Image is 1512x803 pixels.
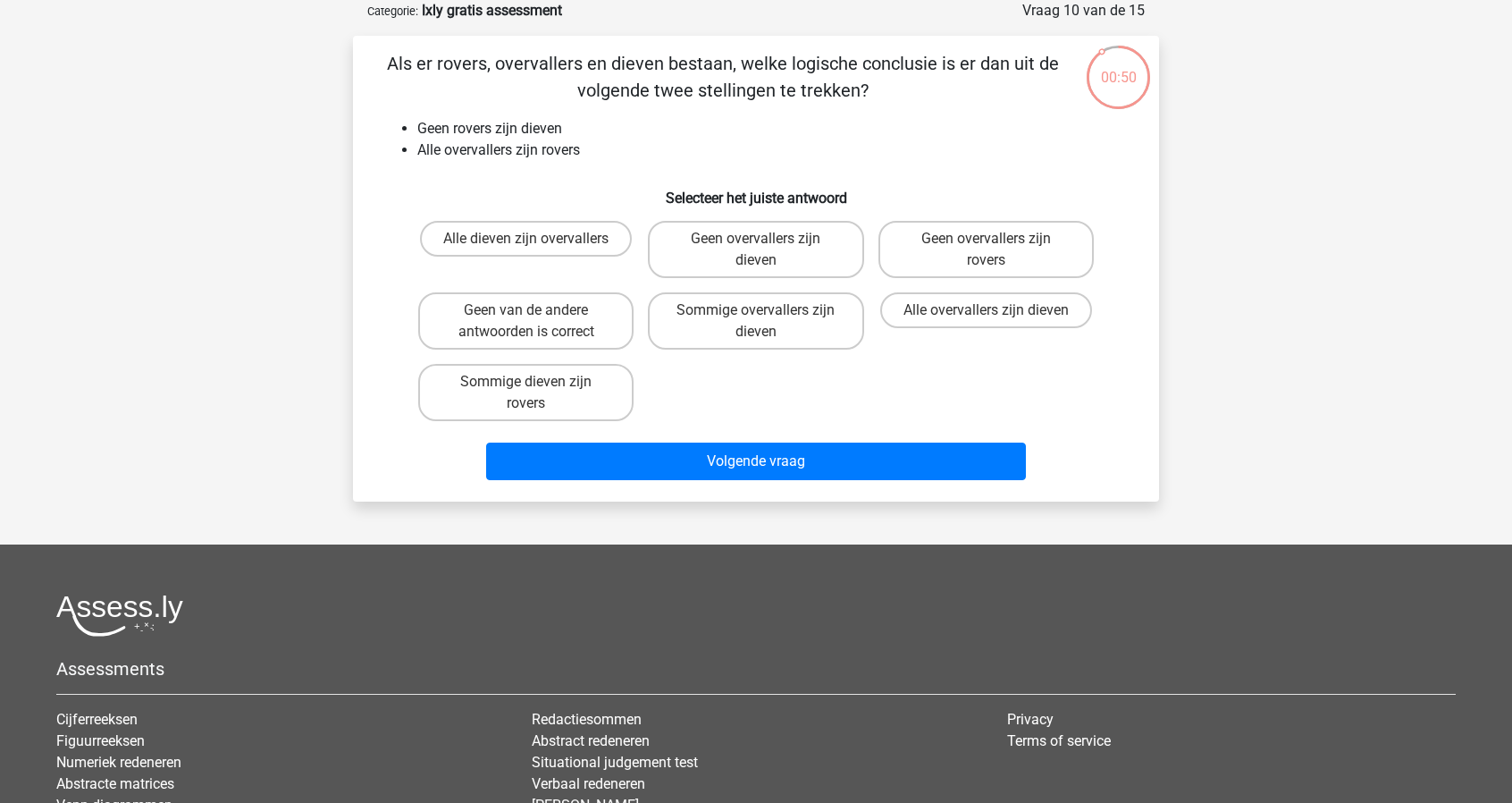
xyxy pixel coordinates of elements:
[56,732,145,749] a: Figuurreeksen
[880,292,1092,328] label: Alle overvallers zijn dieven
[56,658,1456,680] h5: Assessments
[1007,711,1054,728] a: Privacy
[56,595,183,637] img: Assessly logo
[56,711,138,728] a: Cijferreeksen
[367,4,418,18] small: Categorie:
[382,175,1130,207] h6: Selecteer het juiste antwoord
[382,50,1063,104] p: Als er rovers, overvallers en dieven bestaan, welke logische conclusie is er dan uit de volgende ...
[420,221,632,257] label: Alle dieven zijn overvallers
[56,754,181,771] a: Numeriek redeneren
[648,221,863,278] label: Geen overvallers zijn dieven
[532,732,650,749] a: Abstract redeneren
[486,443,1027,480] button: Volgende vraag
[1085,44,1152,89] div: 00:50
[878,221,1094,278] label: Geen overvallers zijn rovers
[1007,732,1111,749] a: Terms of service
[417,118,1130,139] li: Geen rovers zijn dieven
[532,711,642,728] a: Redactiesommen
[422,2,562,19] strong: Ixly gratis assessment
[418,364,634,421] label: Sommige dieven zijn rovers
[532,775,645,792] a: Verbaal redeneren
[532,754,698,771] a: Situational judgement test
[418,292,634,350] label: Geen van de andere antwoorden is correct
[417,139,1130,161] li: Alle overvallers zijn rovers
[648,292,863,350] label: Sommige overvallers zijn dieven
[56,775,174,792] a: Abstracte matrices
